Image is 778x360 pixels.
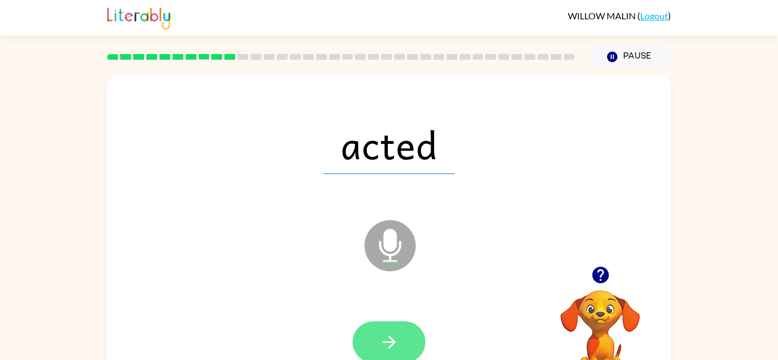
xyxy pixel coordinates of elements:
[324,115,454,174] span: acted
[568,10,671,21] div: ( )
[640,10,668,21] a: Logout
[588,44,671,70] button: Pause
[568,10,637,21] span: WILLOW MALIN
[107,5,170,30] img: Literably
